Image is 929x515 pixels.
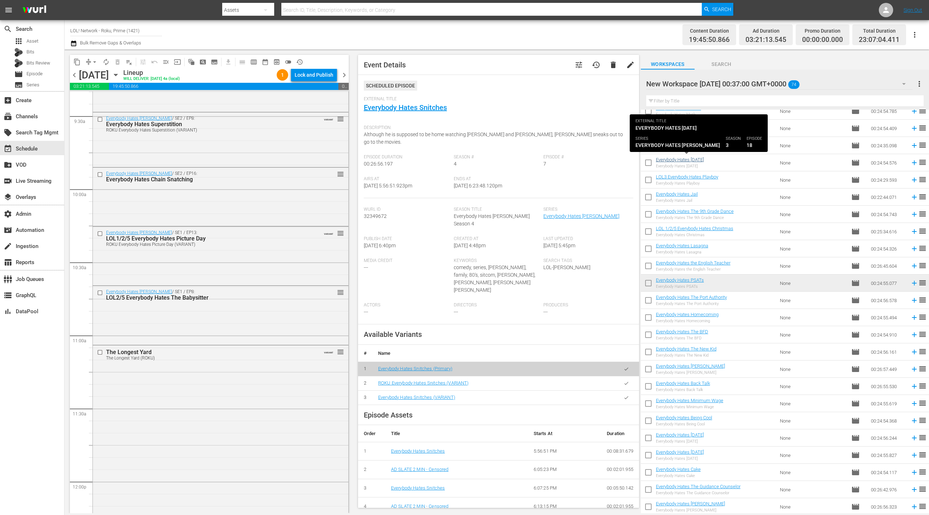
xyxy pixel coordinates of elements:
span: Publish Date [364,236,450,242]
span: [DATE] 4:48pm [454,243,486,248]
span: Episode [851,244,860,253]
svg: Add to Schedule [910,365,918,373]
span: 19:45:50.866 [109,83,339,90]
span: 00:26:56.197 [364,161,393,167]
span: 23:07:04.411 [859,36,900,44]
span: Refresh All Search Blocks [183,55,197,69]
span: View Backup [271,56,282,68]
div: LOL2/5 Everybody Hates The Babysitter [106,294,310,301]
span: Event Details [364,61,406,69]
div: The Longest Yard (ROKU) [106,356,310,361]
span: auto_awesome_motion_outlined [188,58,195,66]
span: GraphQL [4,291,12,300]
span: input [174,58,181,66]
span: --- [543,309,548,315]
span: Episode [851,107,860,115]
svg: Add to Schedule [910,382,918,390]
span: toggle_off [285,58,292,66]
td: 00:24:56.578 [868,292,907,309]
div: Everybody Hates The Port Authority [656,301,727,306]
span: delete [609,61,618,69]
a: Everybody Hates PSATs [656,277,704,283]
div: Everybody Hates the English Teacher [656,267,730,272]
td: 00:24:29.593 [868,171,907,189]
svg: Add to Schedule [910,296,918,304]
span: Asset [14,37,23,46]
button: reorder [337,170,344,177]
td: 00:26:55.530 [868,378,907,395]
span: Available Variants [364,330,422,339]
a: Everybody Hates Back Talk [656,381,710,386]
svg: Add to Schedule [910,348,918,356]
span: Customize Event [575,61,583,69]
span: menu_open [162,58,170,66]
span: Directors [454,302,540,308]
span: Bulk Remove Gaps & Overlaps [79,40,141,46]
span: Episode [851,141,860,150]
div: Everybody Hates Baseball [656,129,720,134]
a: Everybody Hates Snitches (Primary) [378,366,452,371]
a: ROKU Everybody Hates Snitches (VARIANT) [378,380,468,386]
td: None [777,102,848,120]
a: lol3 Everybody Hates The Last Day [656,140,726,145]
div: Everybody Hates Playboy [656,181,718,186]
span: Live Streaming [4,177,12,185]
th: # [358,345,372,362]
td: None [777,257,848,275]
td: 00:24:54.576 [868,154,907,171]
td: 00:24:35.098 [868,137,907,154]
span: Search [4,25,12,33]
span: Episode [851,262,860,270]
span: reorder [918,364,927,373]
a: Everybody Hates [PERSON_NAME] [106,289,172,294]
span: 03:21:13.545 [70,83,109,90]
td: 00:24:55.494 [868,309,907,326]
span: preview_outlined [273,58,280,66]
span: reorder [337,348,344,356]
span: 7 [543,161,546,167]
th: Name [372,345,614,362]
div: Everybody Hates Back Talk [656,387,710,392]
div: Everybody Hates Homecoming [656,319,719,323]
span: LOL-[PERSON_NAME] [543,264,590,270]
td: None [777,223,848,240]
span: reorder [918,382,927,390]
svg: Add to Schedule [910,262,918,270]
svg: Add to Schedule [910,314,918,321]
div: Everybody Hates Superstition [106,121,310,128]
span: Episode [851,176,860,184]
div: Everybody Hates The 9th Grade Dance [656,215,734,220]
span: Remove Gaps & Overlaps [83,56,100,68]
div: Everybody Hates Jail [656,198,698,203]
span: reorder [918,192,927,201]
span: Admin [4,210,12,218]
td: None [777,206,848,223]
span: Everybody Hates [PERSON_NAME] Season 4 [454,213,530,226]
span: Episode [851,158,860,167]
button: reorder [337,289,344,296]
span: Month Calendar View [259,56,271,68]
a: Everybody Hates [PERSON_NAME] [106,116,172,121]
a: Everybody Hates [PERSON_NAME] [106,230,172,235]
div: Lock and Publish [295,68,333,81]
div: Bits Review [14,59,23,67]
td: 00:24:54.785 [868,102,907,120]
div: Everybody Hates [PERSON_NAME] [656,370,725,375]
div: LOL1/2/5 Everybody Hates Picture Day [106,235,310,242]
div: WILL DELIVER: [DATE] 4a (local) [123,77,180,81]
span: reorder [337,170,344,178]
span: Episode [851,210,860,219]
span: reorder [918,227,927,235]
span: Actors [364,302,450,308]
button: reorder [337,229,344,237]
span: Keywords [454,258,540,264]
span: Week Calendar View [248,56,259,68]
svg: Add to Schedule [910,124,918,132]
svg: Add to Schedule [910,245,918,253]
span: Revert to Primary Episode [149,56,160,68]
td: None [777,137,848,154]
img: ans4CAIJ8jUAAAAAAAAAAAAAAAAAAAAAAAAgQb4GAAAAAAAAAAAAAAAAAAAAAAAAJMjXAAAAAAAAAAAAAAAAAAAAAAAAgAT5G... [17,2,52,19]
span: Episode [851,330,860,339]
span: Although he is supposed to be home watching [PERSON_NAME] and [PERSON_NAME], [PERSON_NAME] sneaks... [364,132,623,145]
